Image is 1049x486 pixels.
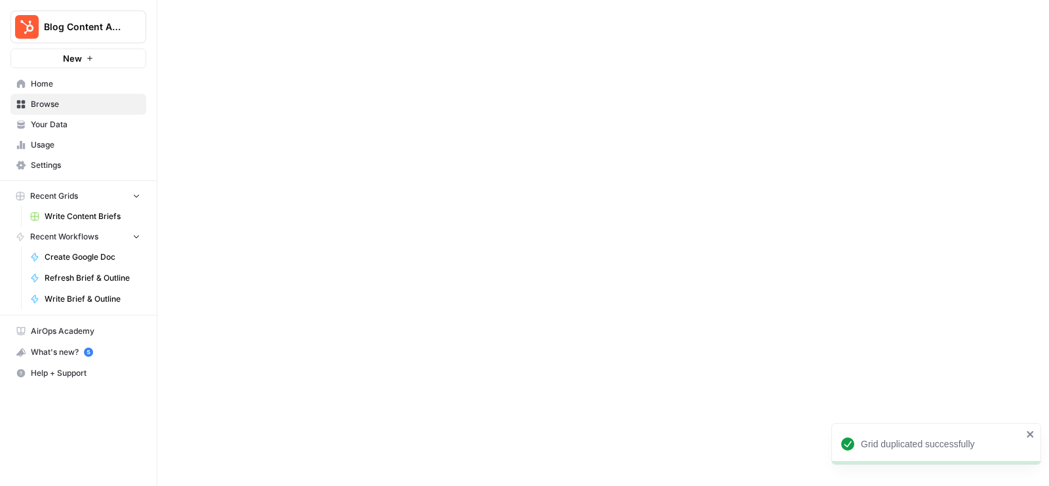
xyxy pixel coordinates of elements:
[10,10,146,43] button: Workspace: Blog Content Action Plan
[24,268,146,289] a: Refresh Brief & Outline
[30,231,98,243] span: Recent Workflows
[1026,429,1035,439] button: close
[31,367,140,379] span: Help + Support
[24,206,146,227] a: Write Content Briefs
[45,272,140,284] span: Refresh Brief & Outline
[31,139,140,151] span: Usage
[10,49,146,68] button: New
[63,52,82,65] span: New
[31,98,140,110] span: Browse
[11,342,146,362] div: What's new?
[10,73,146,94] a: Home
[31,325,140,337] span: AirOps Academy
[10,363,146,384] button: Help + Support
[30,190,78,202] span: Recent Grids
[10,227,146,247] button: Recent Workflows
[10,134,146,155] a: Usage
[45,293,140,305] span: Write Brief & Outline
[44,20,123,33] span: Blog Content Action Plan
[10,321,146,342] a: AirOps Academy
[24,289,146,310] a: Write Brief & Outline
[861,437,1022,451] div: Grid duplicated successfully
[31,119,140,131] span: Your Data
[10,186,146,206] button: Recent Grids
[31,159,140,171] span: Settings
[10,342,146,363] button: What's new? 5
[45,251,140,263] span: Create Google Doc
[45,211,140,222] span: Write Content Briefs
[87,349,90,355] text: 5
[31,78,140,90] span: Home
[10,114,146,135] a: Your Data
[10,155,146,176] a: Settings
[24,247,146,268] a: Create Google Doc
[15,15,39,39] img: Blog Content Action Plan Logo
[10,94,146,115] a: Browse
[84,348,93,357] a: 5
